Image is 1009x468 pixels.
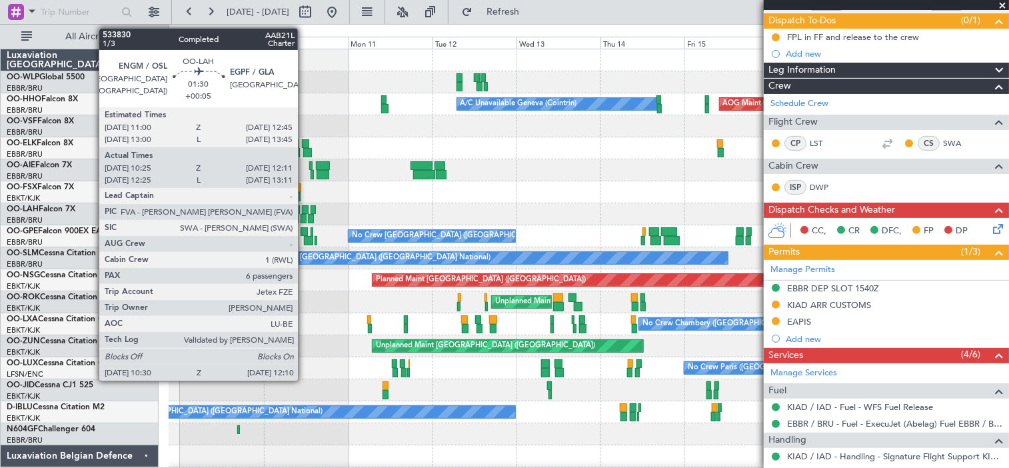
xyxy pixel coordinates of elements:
button: Refresh [455,1,535,23]
div: KIAD ARR CUSTOMS [787,299,871,311]
div: EBBR DEP SLOT 1540Z [787,283,879,294]
span: OO-LUX [7,359,38,367]
a: Manage Permits [770,263,835,277]
a: OO-LAHFalcon 7X [7,205,75,213]
div: No Crew Paris ([GEOGRAPHIC_DATA]) [688,358,820,378]
a: EBKT/KJK [7,413,40,423]
span: FP [924,225,934,238]
span: OO-AIE [7,161,35,169]
div: No Crew Chambery ([GEOGRAPHIC_DATA]) [642,314,793,334]
div: ISP [784,180,806,195]
span: DP [956,225,968,238]
span: All Aircraft [35,32,141,41]
a: OO-ELKFalcon 8X [7,139,73,147]
span: Permits [768,245,800,260]
div: Unplanned Maint [GEOGRAPHIC_DATA]-[GEOGRAPHIC_DATA] [495,292,710,312]
span: OO-SLM [7,249,39,257]
span: (1/3) [961,245,980,259]
a: EBBR/BRU [7,149,43,159]
a: EBKT/KJK [7,391,40,401]
div: AOG Maint Geneva (Cointrin) [723,94,823,114]
a: EBKT/KJK [7,281,40,291]
span: Refresh [475,7,531,17]
span: Services [768,348,803,363]
span: Dispatch To-Dos [768,13,836,29]
span: [DATE] - [DATE] [227,6,289,18]
span: OO-GPE [7,227,38,235]
span: DFC, [882,225,902,238]
div: Thu 14 [600,37,684,49]
span: OO-ROK [7,293,40,301]
a: KIAD / IAD - Handling - Signature Flight Support KIAD / IAD [787,451,1002,462]
a: EBKT/KJK [7,325,40,335]
span: Leg Information [768,63,836,78]
span: OO-HHO [7,95,41,103]
span: Dispatch Checks and Weather [768,203,895,218]
a: D-IBLUCessna Citation M2 [7,403,105,411]
div: No Crew [GEOGRAPHIC_DATA] ([GEOGRAPHIC_DATA] National) [352,226,575,246]
a: OO-HHOFalcon 8X [7,95,78,103]
a: OO-GPEFalcon 900EX EASy II [7,227,117,235]
a: EBKT/KJK [7,347,40,357]
span: OO-LXA [7,315,38,323]
div: [DATE] [171,27,194,38]
a: OO-LXACessna Citation CJ4 [7,315,112,323]
div: Sun 10 [264,37,348,49]
div: Planned Maint [GEOGRAPHIC_DATA] ([GEOGRAPHIC_DATA]) [376,270,586,290]
div: FPL in FF and release to the crew [787,31,919,43]
span: OO-JID [7,381,35,389]
a: DWP [810,181,840,193]
div: Mon 11 [349,37,433,49]
a: OO-VSFFalcon 8X [7,117,74,125]
a: N604GFChallenger 604 [7,425,95,433]
a: OO-AIEFalcon 7X [7,161,72,169]
a: EBBR/BRU [7,215,43,225]
div: Unplanned Maint [GEOGRAPHIC_DATA] ([GEOGRAPHIC_DATA]) [376,336,595,356]
span: Crew [768,79,791,94]
a: EBKT/KJK [7,193,40,203]
a: Schedule Crew [770,97,828,111]
a: OO-LUXCessna Citation CJ4 [7,359,112,367]
div: No Crew [GEOGRAPHIC_DATA] ([GEOGRAPHIC_DATA] National) [99,402,323,422]
div: No Crew [GEOGRAPHIC_DATA] ([GEOGRAPHIC_DATA] National) [268,248,491,268]
span: (0/1) [961,13,980,27]
span: OO-WLP [7,73,39,81]
a: EBBR/BRU [7,171,43,181]
a: LFSN/ENC [7,369,43,379]
span: Cabin Crew [768,159,818,174]
a: SWA [943,137,973,149]
a: OO-WLPGlobal 5500 [7,73,85,81]
span: Handling [768,433,806,448]
a: OO-SLMCessna Citation XLS [7,249,113,257]
span: OO-LAH [7,205,39,213]
div: Wed 13 [516,37,600,49]
a: OO-FSXFalcon 7X [7,183,74,191]
div: Sat 9 [180,37,264,49]
div: Fri 15 [684,37,768,49]
div: Add new [786,48,1002,59]
div: Add new [786,333,1002,345]
a: EBBR/BRU [7,83,43,93]
a: EBBR / BRU - Fuel - ExecuJet (Abelag) Fuel EBBR / BRU [787,418,1002,429]
a: OO-ROKCessna Citation CJ4 [7,293,114,301]
span: OO-ELK [7,139,37,147]
div: CS [918,136,940,151]
a: Manage Services [770,367,837,380]
span: OO-VSF [7,117,37,125]
a: EBBR/BRU [7,237,43,247]
input: Trip Number [41,2,117,22]
span: Fuel [768,383,786,399]
span: CC, [812,225,826,238]
a: EBBR/BRU [7,105,43,115]
a: EBBR/BRU [7,435,43,445]
div: CP [784,136,806,151]
div: EAPIS [787,316,811,327]
a: EBKT/KJK [7,303,40,313]
span: CR [848,225,860,238]
a: LST [810,137,840,149]
span: OO-FSX [7,183,37,191]
a: EBBR/BRU [7,127,43,137]
span: OO-ZUN [7,337,40,345]
span: OO-NSG [7,271,40,279]
a: OO-NSGCessna Citation CJ4 [7,271,114,279]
